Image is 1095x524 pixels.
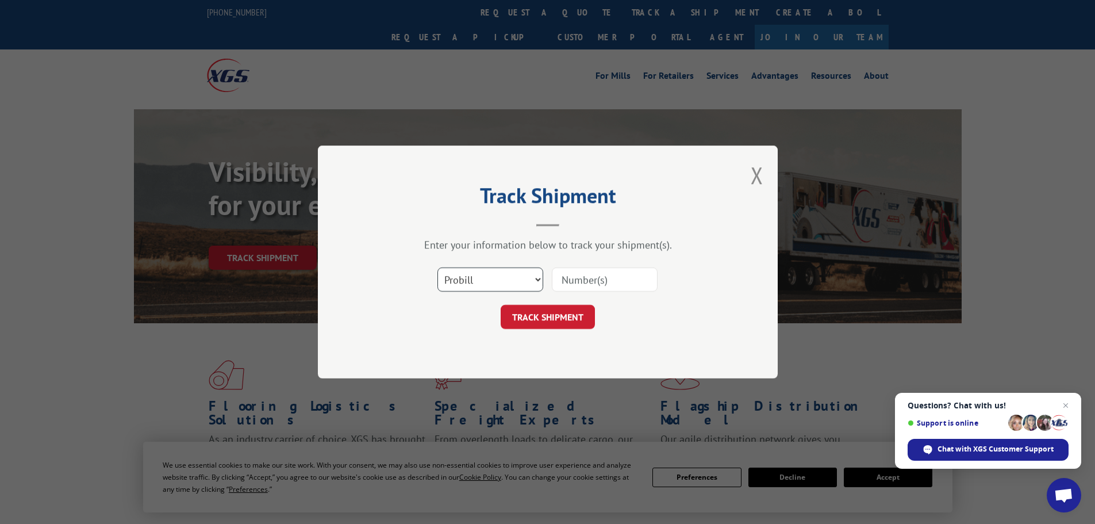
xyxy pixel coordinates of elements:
[751,160,763,190] button: Close modal
[908,419,1004,427] span: Support is online
[501,305,595,329] button: TRACK SHIPMENT
[908,401,1069,410] span: Questions? Chat with us!
[552,267,658,292] input: Number(s)
[375,188,720,209] h2: Track Shipment
[938,444,1054,454] span: Chat with XGS Customer Support
[1047,478,1081,512] div: Open chat
[375,238,720,251] div: Enter your information below to track your shipment(s).
[908,439,1069,461] div: Chat with XGS Customer Support
[1059,399,1073,412] span: Close chat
